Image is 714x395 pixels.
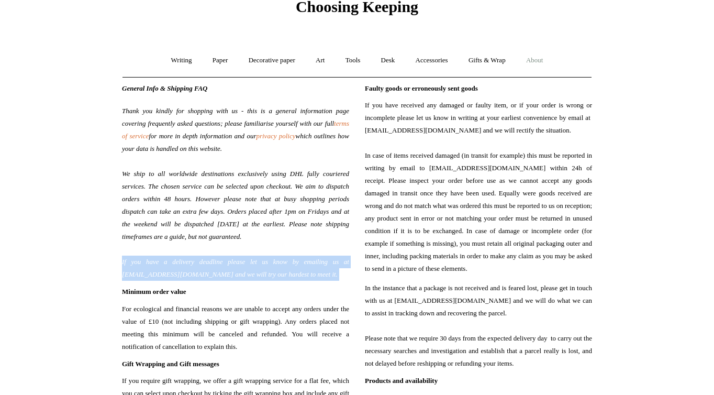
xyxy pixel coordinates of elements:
a: About [517,47,553,74]
a: Tools [336,47,370,74]
a: privacy policy [256,132,295,140]
span: For ecological and financial reasons we are unable to accept any orders under the value of £10 (n... [122,303,349,353]
a: Art [306,47,334,74]
span: Products and availability [365,377,438,385]
a: Choosing Keeping [296,6,418,14]
span: for more in depth information and our [149,132,256,140]
span: General Info & Shipping FAQ [122,84,208,92]
span: In the instance that a package is not received and is feared lost, please get in touch with us at... [365,282,592,370]
span: Minimum order value [122,288,186,295]
a: Writing [162,47,202,74]
a: Gifts & Wrap [459,47,515,74]
span: If you have received any damaged or faulty item, or if your order is wrong or incomplete please l... [365,99,592,275]
span: Thank you kindly for shopping with us - this is a general information page covering frequently as... [122,107,349,127]
a: Decorative paper [239,47,305,74]
a: Paper [203,47,238,74]
a: Accessories [406,47,458,74]
a: Desk [372,47,405,74]
span: Faulty goods or erroneously sent goods [365,84,478,92]
span: Gift Wrapping and Gift messages [122,360,219,368]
